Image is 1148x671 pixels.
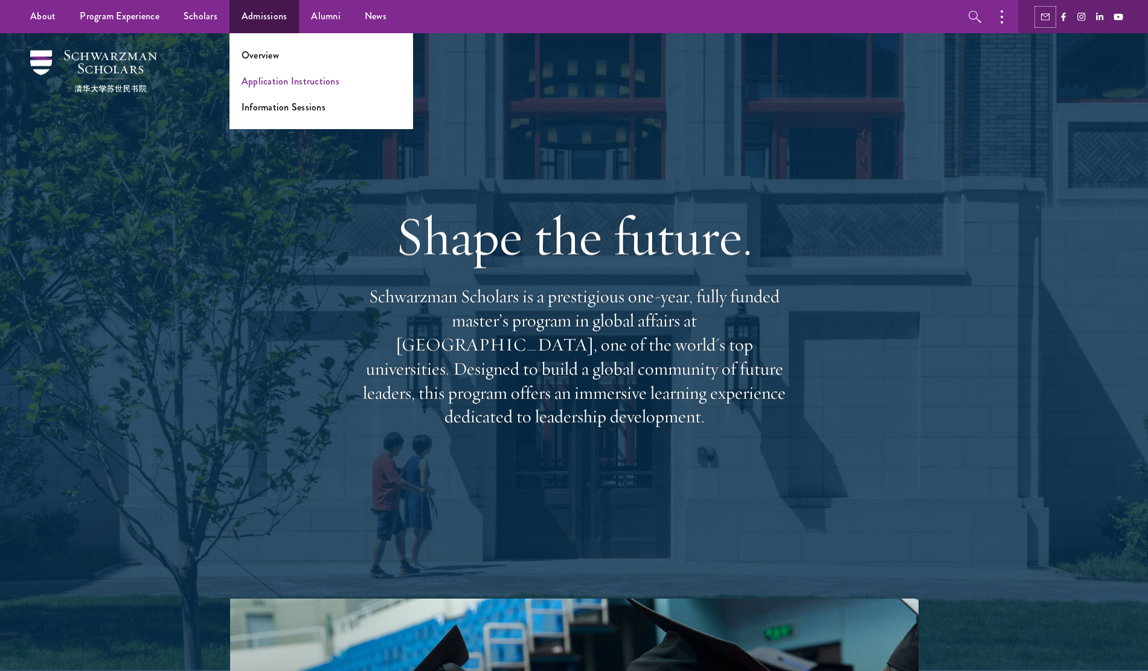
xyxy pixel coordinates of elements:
h1: Shape the future. [357,202,792,270]
a: Overview [242,48,279,62]
p: Schwarzman Scholars is a prestigious one-year, fully funded master’s program in global affairs at... [357,285,792,429]
a: Application Instructions [242,74,339,88]
a: Information Sessions [242,100,325,114]
img: Schwarzman Scholars [30,50,157,92]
